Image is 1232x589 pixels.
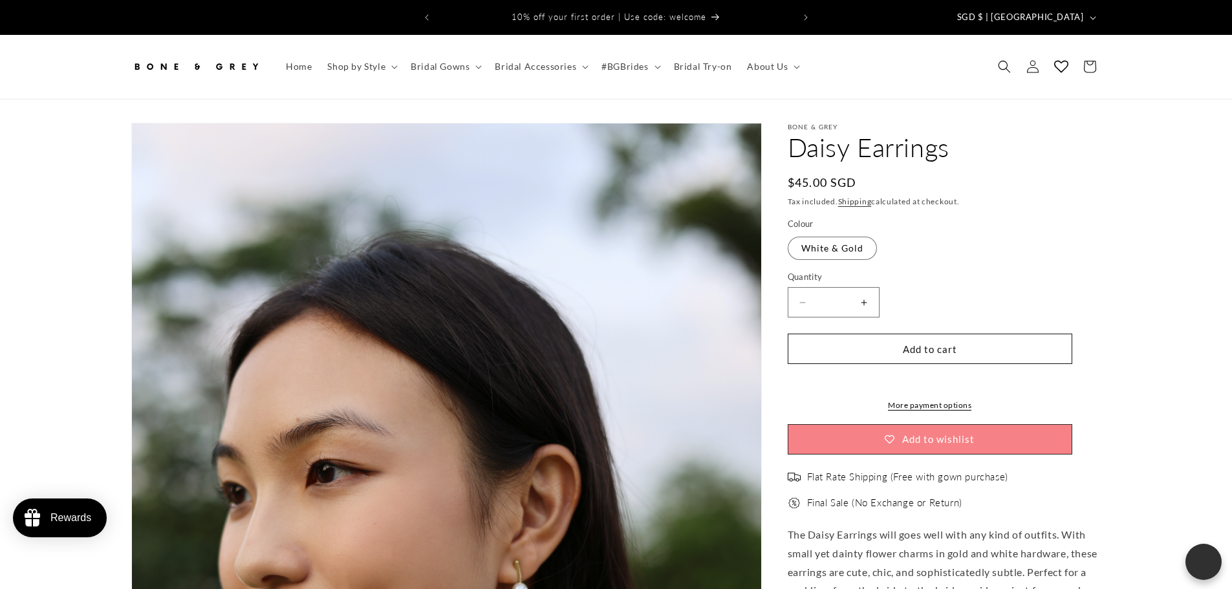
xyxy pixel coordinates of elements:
label: White & Gold [788,237,877,260]
summary: Bridal Gowns [403,53,487,80]
button: Previous announcement [413,5,441,30]
a: Shipping [838,197,872,206]
span: Bridal Accessories [495,61,576,72]
img: Bone and Grey Bridal [131,52,261,81]
p: Bone & Grey [788,123,1101,131]
label: Quantity [788,271,1072,284]
button: Add to cart [788,334,1072,364]
span: About Us [747,61,788,72]
summary: Search [990,52,1019,81]
button: SGD $ | [GEOGRAPHIC_DATA] [949,5,1101,30]
img: offer.png [788,497,801,509]
h1: Daisy Earrings [788,131,1101,164]
button: Next announcement [792,5,820,30]
summary: About Us [739,53,805,80]
a: More payment options [788,400,1072,411]
span: SGD $ | [GEOGRAPHIC_DATA] [957,11,1084,24]
legend: Colour [788,218,815,231]
span: Home [286,61,312,72]
button: Open chatbox [1185,544,1222,580]
button: Add to wishlist [788,424,1072,455]
span: Flat Rate Shipping (Free with gown purchase) [807,471,1008,484]
span: 10% off your first order | Use code: welcome [512,12,706,22]
span: Bridal Try-on [674,61,732,72]
a: Bone and Grey Bridal [126,48,265,86]
summary: Shop by Style [319,53,403,80]
a: Home [278,53,319,80]
span: Shop by Style [327,61,385,72]
span: Bridal Gowns [411,61,470,72]
div: Rewards [50,512,91,524]
div: Tax included. calculated at checkout. [788,195,1101,208]
summary: Bridal Accessories [487,53,594,80]
summary: #BGBrides [594,53,665,80]
span: #BGBrides [601,61,648,72]
a: Bridal Try-on [666,53,740,80]
span: $45.00 SGD [788,174,857,191]
span: Final Sale (No Exchange or Return) [807,497,962,509]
